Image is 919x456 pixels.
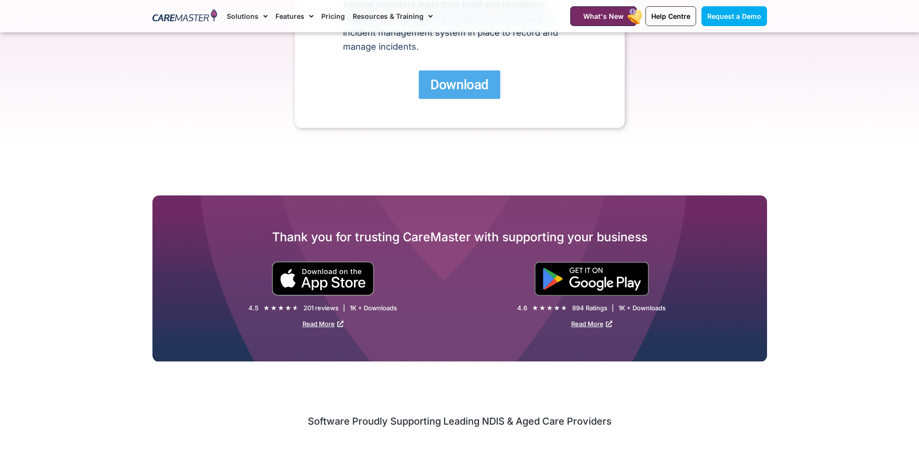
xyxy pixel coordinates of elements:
i: ★ [532,303,538,313]
i: ★ [271,303,277,313]
a: Request a Demo [701,6,767,26]
i: ★ [561,303,567,313]
span: Help Centre [651,12,690,20]
a: What's New [570,6,637,26]
a: Download [419,70,500,99]
h2: Software Proudly Supporting Leading NDIS & Aged Care Providers [152,415,767,428]
div: 4.6/5 [532,303,567,313]
div: 201 reviews | 1K + Downloads [303,304,397,312]
img: "Get is on" Black Google play button. [535,262,649,296]
a: Help Centre [645,6,696,26]
div: 4.6 [517,304,527,312]
div: 4.5/5 [263,303,299,313]
i: ★ [547,303,553,313]
i: ★ [278,303,284,313]
i: ★ [554,303,560,313]
i: ★ [539,303,546,313]
span: What's New [583,12,624,20]
div: 4.5 [248,304,259,312]
i: ★ [292,303,299,313]
i: ★ [263,303,270,313]
span: Request a Demo [707,12,761,20]
img: CareMaster Logo [152,9,218,24]
span: Download [430,76,488,93]
i: ★ [285,303,291,313]
img: small black download on the apple app store button. [272,262,374,296]
div: 894 Ratings | 1K + Downloads [572,304,666,312]
h2: Thank you for trusting CareMaster with supporting your business [152,229,767,245]
a: Read More [302,320,343,328]
a: Read More [571,320,612,328]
